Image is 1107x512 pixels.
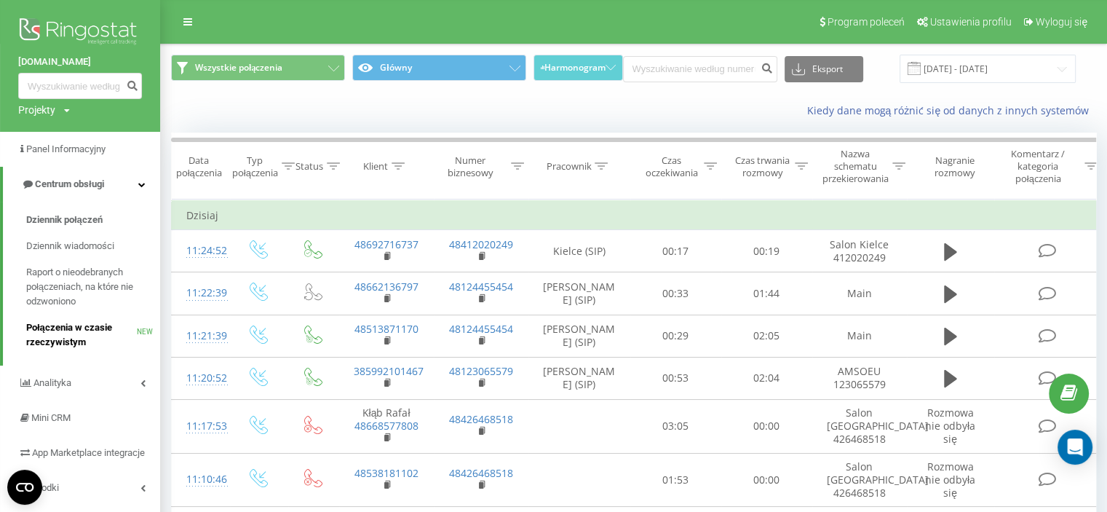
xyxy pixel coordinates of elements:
[721,230,812,272] td: 00:19
[630,453,721,507] td: 01:53
[18,73,142,99] input: Wyszukiwanie według numeru
[925,406,975,446] span: Rozmowa nie odbyła się
[449,364,513,378] a: 48123065579
[352,55,526,81] button: Główny
[26,207,160,233] a: Dziennik połączeń
[33,482,59,493] span: Środki
[721,400,812,454] td: 00:00
[812,400,907,454] td: Salon [GEOGRAPHIC_DATA] 426468518
[630,272,721,315] td: 00:33
[546,160,591,173] div: Pracownik
[354,466,418,480] a: 48538181102
[3,167,160,202] a: Centrum obsługi
[721,272,812,315] td: 01:44
[812,230,907,272] td: Salon Kielce 412020249
[186,465,215,494] div: 11:10:46
[630,315,721,357] td: 00:29
[449,280,513,294] a: 48124455454
[996,148,1081,185] div: Komentarz / kategoria połączenia
[785,56,863,82] button: Eksport
[172,201,1103,230] td: Dzisiaj
[925,460,975,500] span: Rozmowa nie odbyła się
[354,280,418,294] a: 48662136797
[630,400,721,454] td: 03:05
[812,315,907,357] td: Main
[232,154,278,179] div: Typ połączenia
[1036,16,1087,28] span: Wyloguj się
[734,154,791,179] div: Czas trwania rozmowy
[26,233,160,259] a: Dziennik wiadomości
[449,412,513,426] a: 48426468518
[26,265,153,309] span: Raport o nieodebranych połączeniach, na które nie odzwoniono
[434,154,508,179] div: Numer biznesowy
[7,470,42,505] button: Open CMP widget
[528,272,630,315] td: [PERSON_NAME] (SIP)
[295,160,323,173] div: Status
[186,364,215,393] div: 11:20:52
[449,322,513,336] a: 48124455454
[18,55,142,69] a: [DOMAIN_NAME]
[186,279,215,307] div: 11:22:39
[195,62,282,74] span: Wszystkie połączenia
[806,103,1096,117] a: Kiedy dane mogą różnić się od danych z innych systemów
[643,154,700,179] div: Czas oczekiwania
[449,237,513,251] a: 48412020249
[828,16,905,28] span: Program poleceń
[528,357,630,399] td: [PERSON_NAME] (SIP)
[339,400,434,454] td: Kłąb Rafał
[544,63,606,73] span: Harmonogram
[528,230,630,272] td: Kielce (SIP)
[930,16,1012,28] span: Ustawienia profilu
[354,364,424,378] a: 385992101467
[26,239,114,253] span: Dziennik wiadomości
[186,412,215,441] div: 11:17:53
[449,466,513,480] a: 48426468518
[354,237,418,251] a: 48692716737
[630,357,721,399] td: 00:53
[721,453,812,507] td: 00:00
[172,154,226,179] div: Data połączenia
[31,412,71,423] span: Mini CRM
[533,55,622,81] button: Harmonogram
[623,56,777,82] input: Wyszukiwanie według numeru
[18,15,142,51] img: Ringostat logo
[186,237,215,265] div: 11:24:52
[26,320,137,350] span: Połączenia w czasie rzeczywistym
[35,178,104,189] span: Centrum obsługi
[26,213,103,227] span: Dziennik połączeń
[812,272,907,315] td: Main
[186,322,215,350] div: 11:21:39
[354,419,418,433] a: 48668577808
[171,55,345,81] button: Wszystkie połączenia
[18,103,55,117] div: Projekty
[721,357,812,399] td: 02:04
[528,315,630,357] td: [PERSON_NAME] (SIP)
[721,315,812,357] td: 02:05
[822,148,889,185] div: Nazwa schematu przekierowania
[630,230,721,272] td: 00:17
[363,160,388,173] div: Klient
[26,315,160,355] a: Połączenia w czasie rzeczywistymNEW
[919,154,990,179] div: Nagranie rozmowy
[26,259,160,315] a: Raport o nieodebranych połączeniach, na które nie odzwoniono
[354,322,418,336] a: 48513871170
[26,143,106,154] span: Panel Informacyjny
[812,357,907,399] td: AMSOEU 123065579
[812,453,907,507] td: Salon [GEOGRAPHIC_DATA] 426468518
[32,447,145,458] span: App Marketplace integracje
[1058,430,1092,465] div: Open Intercom Messenger
[33,377,71,388] span: Analityka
